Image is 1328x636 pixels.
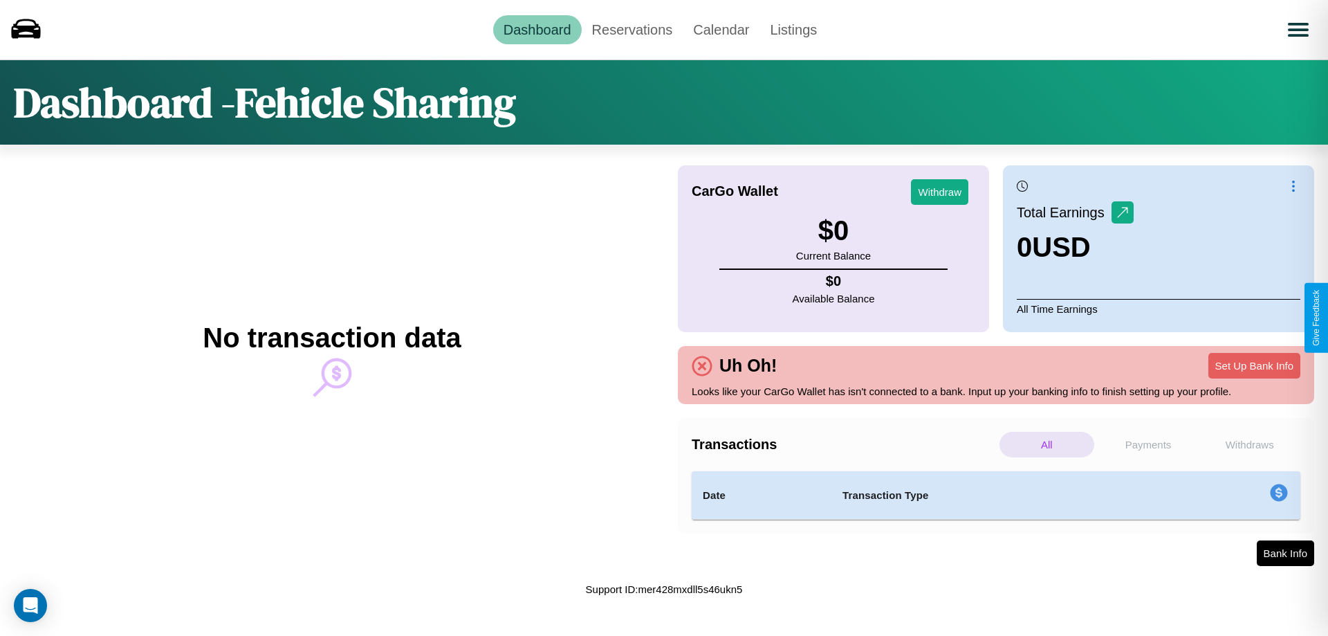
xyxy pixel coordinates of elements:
[1279,10,1318,49] button: Open menu
[1208,353,1300,379] button: Set Up Bank Info
[582,15,683,44] a: Reservations
[712,356,784,376] h4: Uh Oh!
[1101,432,1196,457] p: Payments
[1311,290,1321,346] div: Give Feedback
[1202,432,1297,457] p: Withdraws
[793,289,875,308] p: Available Balance
[796,215,871,246] h3: $ 0
[796,246,871,265] p: Current Balance
[692,183,778,199] h4: CarGo Wallet
[586,580,743,599] p: Support ID: mer428mxdll5s46ukn5
[793,273,875,289] h4: $ 0
[203,322,461,354] h2: No transaction data
[14,589,47,622] div: Open Intercom Messenger
[703,487,820,504] h4: Date
[1017,200,1112,225] p: Total Earnings
[493,15,582,44] a: Dashboard
[1017,299,1300,318] p: All Time Earnings
[911,179,968,205] button: Withdraw
[14,74,516,131] h1: Dashboard - Fehicle Sharing
[692,382,1300,401] p: Looks like your CarGo Wallet has isn't connected to a bank. Input up your banking info to finish ...
[842,487,1156,504] h4: Transaction Type
[683,15,759,44] a: Calendar
[1257,540,1314,566] button: Bank Info
[999,432,1094,457] p: All
[692,471,1300,520] table: simple table
[759,15,827,44] a: Listings
[1017,232,1134,263] h3: 0 USD
[692,437,996,453] h4: Transactions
